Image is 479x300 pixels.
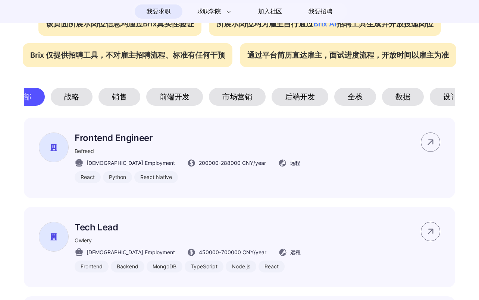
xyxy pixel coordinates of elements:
[87,159,175,167] span: [DEMOGRAPHIC_DATA] Employment
[38,12,201,36] div: 该页面所展示岗位信息均通过Brix真实性验证
[313,19,336,28] span: Brix AI
[199,248,266,256] span: 450000 - 700000 CNY /year
[98,88,140,106] div: 销售
[334,88,376,106] div: 全栈
[87,248,175,256] span: [DEMOGRAPHIC_DATA] Employment
[75,261,109,272] div: Frontend
[134,171,178,183] div: React Native
[75,148,94,154] span: Befreed
[382,88,424,106] div: 数据
[75,133,300,143] p: Frontend Engineer
[146,88,203,106] div: 前端开发
[226,261,256,272] div: Node.js
[75,237,92,243] span: Owlery
[51,88,93,106] div: 战略
[240,43,456,67] div: 通过平台简历直达雇主，面试进度流程，开放时间以雇主为准
[185,261,223,272] div: TypeScript
[199,159,266,167] span: 200000 - 288000 CNY /year
[147,261,182,272] div: MongoDB
[258,6,282,17] span: 加入社区
[209,88,266,106] div: 市场营销
[75,222,301,233] p: Tech Lead
[111,261,144,272] div: Backend
[3,88,45,106] div: 全部
[209,12,441,36] div: 所展示岗位均为雇主自行通过 招聘工具生成并开放投递岗位
[75,171,101,183] div: React
[197,7,221,16] span: 求职学院
[103,171,132,183] div: Python
[309,7,332,16] span: 我要招聘
[290,159,300,167] span: 远程
[272,88,328,106] div: 后端开发
[290,248,301,256] span: 远程
[259,261,285,272] div: React
[147,6,170,17] span: 我要求职
[23,43,232,67] div: Brix 仅提供招聘工具，不对雇主招聘流程、标准有任何干预
[430,88,472,106] div: 设计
